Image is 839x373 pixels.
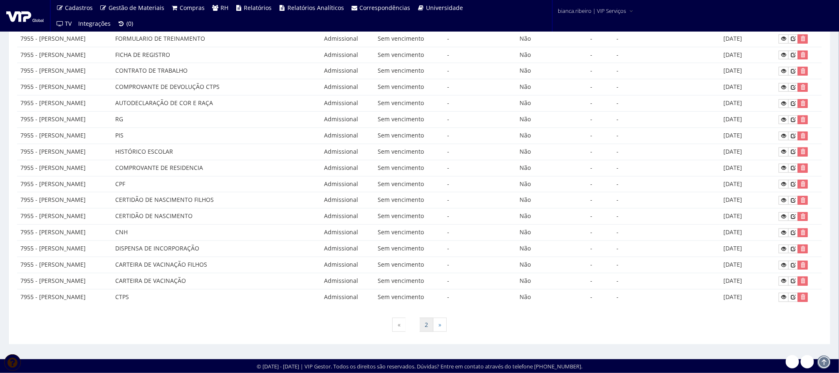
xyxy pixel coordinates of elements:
[444,160,517,176] td: -
[112,225,321,241] td: CNH
[375,112,444,128] td: Sem vencimento
[321,96,375,112] td: Admissional
[79,20,111,27] span: Integrações
[375,192,444,209] td: Sem vencimento
[587,209,613,225] td: -
[587,273,613,289] td: -
[392,318,406,332] span: «
[17,79,112,96] td: 7955 - [PERSON_NAME]
[321,209,375,225] td: Admissional
[613,257,720,273] td: -
[613,289,720,305] td: -
[321,47,375,63] td: Admissional
[587,79,613,96] td: -
[220,4,228,12] span: RH
[375,160,444,176] td: Sem vencimento
[321,31,375,47] td: Admissional
[516,96,587,112] td: Não
[114,16,137,32] a: (0)
[587,192,613,209] td: -
[17,96,112,112] td: 7955 - [PERSON_NAME]
[321,225,375,241] td: Admissional
[321,289,375,305] td: Admissional
[558,7,626,15] span: bianca.ribeiro | VIP Serviços
[112,96,321,112] td: AUTODECLARAÇÃO DE COR E RAÇA
[112,79,321,96] td: COMPROVANTE DE DEVOLUÇÃO CTPS
[375,289,444,305] td: Sem vencimento
[587,144,613,160] td: -
[587,112,613,128] td: -
[516,47,587,63] td: Não
[112,289,321,305] td: CTPS
[613,79,720,96] td: -
[516,192,587,209] td: Não
[17,257,112,273] td: 7955 - [PERSON_NAME]
[587,225,613,241] td: -
[180,4,205,12] span: Compras
[321,160,375,176] td: Admissional
[587,96,613,112] td: -
[65,4,93,12] span: Cadastros
[613,63,720,79] td: -
[17,225,112,241] td: 7955 - [PERSON_NAME]
[720,47,775,63] td: [DATE]
[516,225,587,241] td: Não
[375,225,444,241] td: Sem vencimento
[720,144,775,160] td: [DATE]
[613,144,720,160] td: -
[112,209,321,225] td: CERTIDÃO DE NASCIMENTO
[613,209,720,225] td: -
[17,192,112,209] td: 7955 - [PERSON_NAME]
[613,176,720,192] td: -
[65,20,72,27] span: TV
[444,31,517,47] td: -
[444,79,517,96] td: -
[17,160,112,176] td: 7955 - [PERSON_NAME]
[444,47,517,63] td: -
[613,160,720,176] td: -
[17,241,112,257] td: 7955 - [PERSON_NAME]
[112,192,321,209] td: CERTIDÃO DE NASCIMENTO FILHOS
[360,4,411,12] span: Correspondências
[112,112,321,128] td: RG
[516,209,587,225] td: Não
[613,31,720,47] td: -
[516,160,587,176] td: Não
[109,4,164,12] span: Gestão de Materiais
[375,31,444,47] td: Sem vencimento
[112,160,321,176] td: COMPROVANTE DE RESIDENCIA
[406,318,420,332] span: 1
[444,241,517,257] td: -
[17,47,112,63] td: 7955 - [PERSON_NAME]
[613,241,720,257] td: -
[375,273,444,289] td: Sem vencimento
[444,257,517,273] td: -
[613,112,720,128] td: -
[375,79,444,96] td: Sem vencimento
[112,63,321,79] td: CONTRATO DE TRABALHO
[17,176,112,192] td: 7955 - [PERSON_NAME]
[112,47,321,63] td: FICHA DE REGISTRO
[587,128,613,144] td: -
[17,144,112,160] td: 7955 - [PERSON_NAME]
[516,128,587,144] td: Não
[720,160,775,176] td: [DATE]
[720,209,775,225] td: [DATE]
[112,144,321,160] td: HISTÓRICO ESCOLAR
[375,128,444,144] td: Sem vencimento
[375,176,444,192] td: Sem vencimento
[17,63,112,79] td: 7955 - [PERSON_NAME]
[112,128,321,144] td: PIS
[112,273,321,289] td: CARTEIRA DE VACINAÇÃO
[444,209,517,225] td: -
[516,257,587,273] td: Não
[112,176,321,192] td: CPF
[244,4,272,12] span: Relatórios
[587,176,613,192] td: -
[720,241,775,257] td: [DATE]
[720,225,775,241] td: [DATE]
[613,47,720,63] td: -
[720,112,775,128] td: [DATE]
[126,20,133,27] span: (0)
[257,363,582,371] div: © [DATE] - [DATE] | VIP Gestor. Todos os direitos são reservados. Dúvidas? Entre em contato atrav...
